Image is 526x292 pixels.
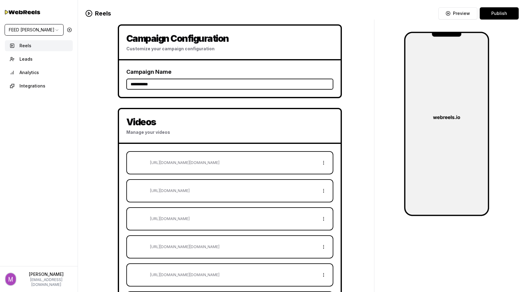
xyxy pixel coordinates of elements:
[5,8,41,16] img: Testimo
[126,69,171,75] label: Campaign Name
[126,116,333,127] div: Videos
[480,7,519,20] button: Publish
[20,271,73,277] p: [PERSON_NAME]
[20,277,73,287] p: [EMAIL_ADDRESS][DOMAIN_NAME]
[126,33,333,44] div: Campaign Configuration
[5,273,16,285] img: Profile picture
[150,160,316,165] p: [URL][DOMAIN_NAME][DOMAIN_NAME]
[126,46,333,52] div: Customize your campaign configuration
[126,129,333,135] div: Manage your videos
[150,216,316,221] p: [URL][DOMAIN_NAME]
[438,7,477,20] button: Preview
[5,67,73,78] button: Analytics
[85,9,111,18] h2: Reels
[5,80,73,91] button: Integrations
[150,244,316,249] p: [URL][DOMAIN_NAME][DOMAIN_NAME]
[5,271,73,287] button: Profile picture[PERSON_NAME][EMAIL_ADDRESS][DOMAIN_NAME]
[150,272,316,277] p: [URL][DOMAIN_NAME][DOMAIN_NAME]
[404,32,489,216] img: Project Logo
[5,40,73,51] button: Reels
[5,54,73,65] button: Leads
[150,188,316,193] p: [URL][DOMAIN_NAME]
